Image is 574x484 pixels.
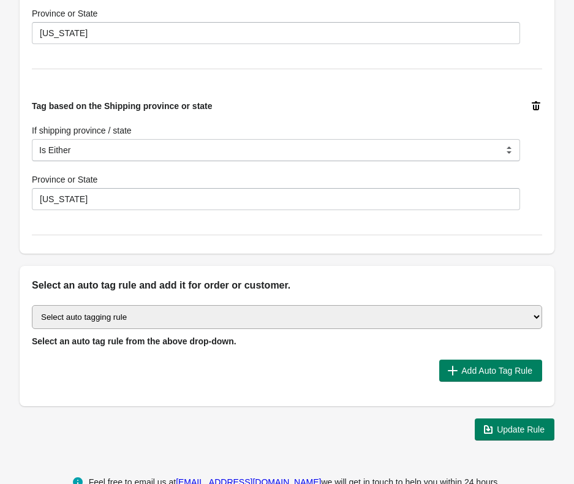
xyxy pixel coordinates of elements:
span: Add Auto Tag Rule [461,366,532,376]
button: Update Rule [475,418,554,441]
label: Province or State [32,173,97,186]
input: Province or State [32,188,520,210]
h2: Select an auto tag rule and add it for order or customer. [32,278,542,293]
span: Update Rule [497,425,545,434]
input: Province or State [32,22,520,44]
span: Tag based on the Shipping province or state [32,101,213,111]
label: Province or State [32,7,97,20]
span: Select an auto tag rule from the above drop-down. [32,336,236,346]
button: Add Auto Tag Rule [439,360,542,382]
label: If shipping province / state [32,124,132,137]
